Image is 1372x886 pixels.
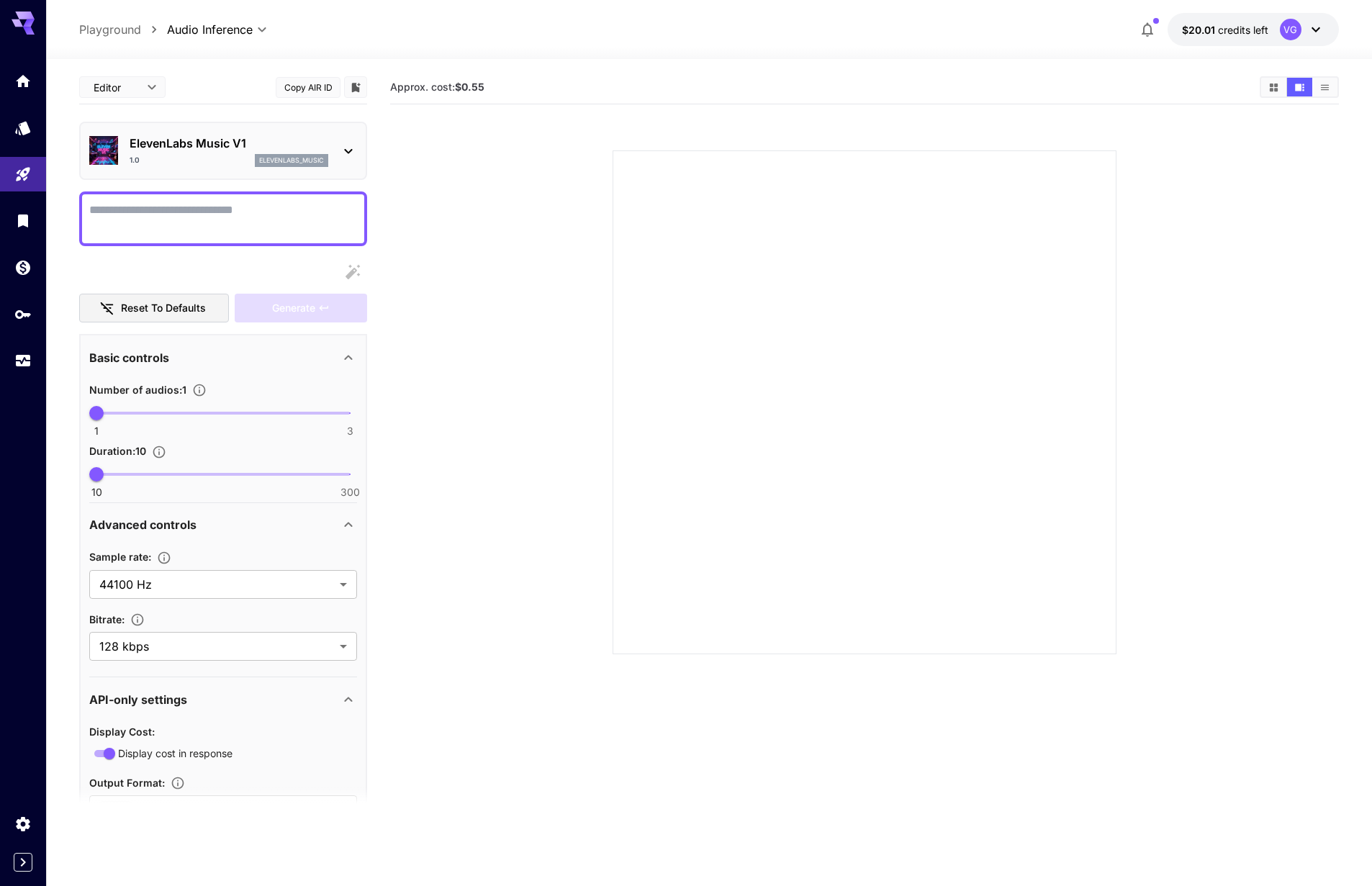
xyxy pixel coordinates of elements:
[455,81,484,93] b: $0.55
[94,424,99,438] span: 1
[165,776,191,790] button: Specifies how the image is returned based on your use case: base64Data for embedding in code, dat...
[130,155,140,166] p: 1.0
[89,384,186,396] span: Number of audios : 1
[89,777,165,789] span: Output Format :
[1182,22,1268,37] div: $20.00772
[14,119,32,137] div: Models
[1261,78,1286,96] button: Show media in grid view
[79,21,141,38] a: Playground
[1260,76,1339,98] div: Show media in grid viewShow media in video viewShow media in list view
[390,81,484,93] span: Approx. cost:
[14,258,32,276] div: Wallet
[99,576,334,593] span: 44100 Hz
[89,445,146,457] span: Duration : 10
[89,725,155,738] span: Display Cost :
[125,612,150,627] button: The bitrate of the generated audio in kbps (kilobits per second). Higher bitrates result in bette...
[151,551,177,565] button: The sample rate of the generated audio in Hz (samples per second). Higher sample rates capture mo...
[1312,78,1337,96] button: Show media in list view
[1168,13,1339,46] button: $20.00772VG
[89,507,357,542] div: Advanced controls
[91,485,102,499] span: 10
[347,424,353,438] span: 3
[14,853,32,872] button: Expand sidebar
[1218,24,1268,36] span: credits left
[146,445,172,459] button: Specify the duration of each audio in seconds.
[79,21,167,38] nav: breadcrumb
[340,485,360,499] span: 300
[89,613,125,625] span: Bitrate :
[14,212,32,230] div: Library
[259,155,324,166] p: elevenlabs_music
[94,80,138,95] span: Editor
[14,166,32,184] div: Playground
[89,129,357,173] div: ElevenLabs Music V11.0elevenlabs_music
[1287,78,1312,96] button: Show media in video view
[89,349,169,366] p: Basic controls
[186,383,212,397] button: Specify how many audios to generate in a single request. Each audio generation will be charged se...
[89,691,187,708] p: API-only settings
[99,638,334,655] span: 128 kbps
[89,682,357,717] div: API-only settings
[79,294,229,323] button: Reset to defaults
[130,135,328,152] p: ElevenLabs Music V1
[14,305,32,323] div: API Keys
[89,551,151,563] span: Sample rate :
[349,78,362,96] button: Add to library
[89,516,197,533] p: Advanced controls
[167,21,253,38] span: Audio Inference
[14,352,32,370] div: Usage
[14,815,32,833] div: Settings
[14,72,32,90] div: Home
[276,77,340,98] button: Copy AIR ID
[118,746,233,761] span: Display cost in response
[1182,24,1218,36] span: $20.01
[1280,19,1301,40] div: VG
[89,340,357,375] div: Basic controls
